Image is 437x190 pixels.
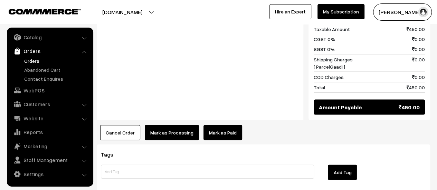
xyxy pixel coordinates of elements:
a: Contact Enquires [22,75,91,82]
span: 450.00 [407,26,425,33]
a: My Subscription [317,4,364,19]
span: Tags [101,151,122,158]
a: Website [9,112,91,124]
span: 0.00 [412,73,425,81]
button: [PERSON_NAME] [373,3,432,21]
a: Mark as Paid [203,125,242,140]
span: 450.00 [399,103,420,111]
span: SGST 0% [314,46,335,53]
span: Taxable Amount [314,26,350,33]
span: CGST 0% [314,36,335,43]
button: Mark as Processing [145,125,199,140]
span: Total [314,84,325,91]
a: Abandoned Cart [22,66,91,73]
img: COMMMERCE [9,9,81,14]
a: Customers [9,98,91,110]
img: user [418,7,428,17]
a: Catalog [9,31,91,43]
a: Marketing [9,140,91,152]
a: COMMMERCE [9,7,69,15]
span: COD Charges [314,73,344,81]
span: 0.00 [412,56,425,70]
span: 450.00 [407,84,425,91]
span: Amount Payable [319,103,362,111]
button: Cancel Order [100,125,140,140]
a: Orders [9,45,91,57]
button: Add Tag [328,165,357,180]
a: Hire an Expert [269,4,311,19]
span: Shipping Charges [ ParcelGaadi ] [314,56,353,70]
a: Settings [9,168,91,180]
input: Add Tag [101,165,314,179]
a: Orders [22,57,91,64]
a: WebPOS [9,84,91,97]
span: 0.00 [412,36,425,43]
span: 0.00 [412,46,425,53]
a: Reports [9,126,91,138]
button: [DOMAIN_NAME] [78,3,167,21]
a: Staff Management [9,154,91,166]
